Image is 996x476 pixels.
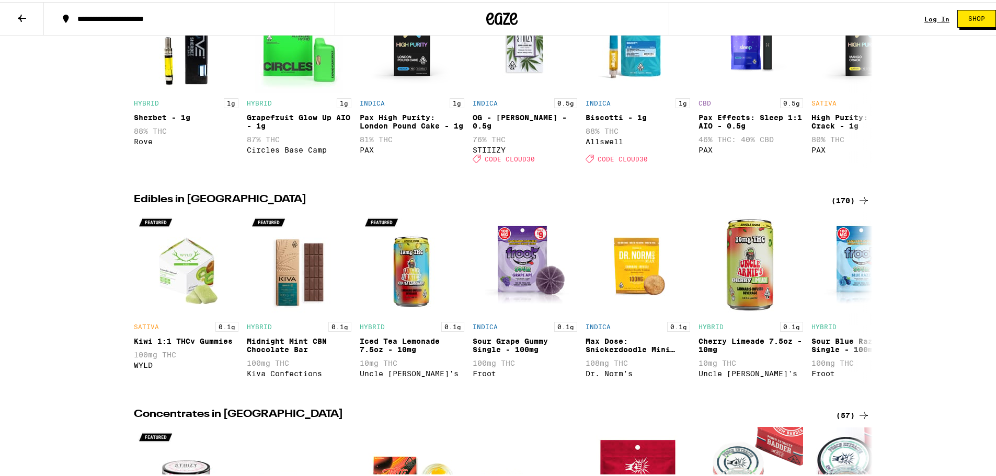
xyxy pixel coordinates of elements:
p: INDICA [473,98,498,105]
p: INDICA [473,321,498,328]
img: Dr. Norm's - Max Dose: Snickerdoodle Mini Cookie - Indica [586,210,690,315]
p: SATIVA [811,98,837,105]
div: High Purity: Mango Crack - 1g [811,111,916,128]
p: 100mg THC [247,357,351,365]
h2: Edibles in [GEOGRAPHIC_DATA] [134,192,819,205]
p: 1g [450,96,464,106]
div: Max Dose: Snickerdoodle Mini Cookie - Indica [586,335,690,352]
p: HYBRID [360,321,385,328]
p: 88% THC [586,125,690,133]
p: 100mg THC [134,349,238,357]
div: Open page for Kiwi 1:1 THCv Gummies from WYLD [134,210,238,381]
div: Kiwi 1:1 THCv Gummies [134,335,238,343]
p: 1g [224,96,238,106]
div: Iced Tea Lemonade 7.5oz - 10mg [360,335,464,352]
img: Uncle Arnie's - Iced Tea Lemonade 7.5oz - 10mg [360,210,464,315]
p: HYBRID [699,321,724,328]
div: Open page for Iced Tea Lemonade 7.5oz - 10mg from Uncle Arnie's [360,210,464,381]
img: Froot - Sour Blue Razz Gummy Single - 100mg [811,210,916,315]
img: Uncle Arnie's - Cherry Limeade 7.5oz - 10mg [699,210,803,315]
div: Dr. Norm's [586,367,690,376]
div: Open page for Sour Grape Gummy Single - 100mg from Froot [473,210,577,381]
div: Kiva Confections [247,367,351,376]
div: Froot [811,367,916,376]
p: 76% THC [473,133,577,142]
img: WYLD - Kiwi 1:1 THCv Gummies [134,210,238,315]
p: CBD [699,98,711,105]
p: 46% THC: 40% CBD [699,133,803,142]
div: Rove [134,135,238,144]
p: HYBRID [247,98,272,105]
div: Uncle [PERSON_NAME]'s [699,367,803,376]
div: Open page for Midnight Mint CBN Chocolate Bar from Kiva Confections [247,210,351,381]
p: INDICA [586,321,611,328]
p: 0.1g [441,320,464,330]
p: HYBRID [811,321,837,328]
p: 1g [676,96,690,106]
p: 0.1g [215,320,238,330]
div: Sherbet - 1g [134,111,238,120]
p: 10mg THC [360,357,464,365]
div: Pax Effects: Sleep 1:1 AIO - 0.5g [699,111,803,128]
p: INDICA [360,98,385,105]
div: Froot [473,367,577,376]
p: HYBRID [247,321,272,328]
a: (170) [831,192,870,205]
p: 1g [337,96,351,106]
p: 80% THC [811,133,916,142]
p: 0.1g [780,320,803,330]
img: Kiva Confections - Midnight Mint CBN Chocolate Bar [247,210,351,315]
p: INDICA [586,98,611,105]
div: PAX [360,144,464,152]
span: Hi. Need any help? [6,7,75,16]
div: Circles Base Camp [247,144,351,152]
img: Froot - Sour Grape Gummy Single - 100mg [473,210,577,315]
p: 100mg THC [473,357,577,365]
div: Open page for Cherry Limeade 7.5oz - 10mg from Uncle Arnie's [699,210,803,381]
div: Biscotti - 1g [586,111,690,120]
div: PAX [699,144,803,152]
div: Sour Grape Gummy Single - 100mg [473,335,577,352]
span: CODE CLOUD30 [485,154,535,160]
button: Shop [957,8,996,26]
p: 0.1g [554,320,577,330]
div: Open page for Max Dose: Snickerdoodle Mini Cookie - Indica from Dr. Norm's [586,210,690,381]
p: 0.1g [328,320,351,330]
p: 88% THC [134,125,238,133]
div: Cherry Limeade 7.5oz - 10mg [699,335,803,352]
div: WYLD [134,359,238,367]
p: HYBRID [134,98,159,105]
div: Grapefruit Glow Up AIO - 1g [247,111,351,128]
div: Midnight Mint CBN Chocolate Bar [247,335,351,352]
p: 108mg THC [586,357,690,365]
p: 0.1g [667,320,690,330]
p: SATIVA [134,321,159,328]
a: Log In [924,14,949,20]
p: 100mg THC [811,357,916,365]
div: Uncle [PERSON_NAME]'s [360,367,464,376]
p: 87% THC [247,133,351,142]
p: 0.5g [780,96,803,106]
p: 81% THC [360,133,464,142]
p: 10mg THC [699,357,803,365]
div: OG - [PERSON_NAME] - 0.5g [473,111,577,128]
div: Open page for Sour Blue Razz Gummy Single - 100mg from Froot [811,210,916,381]
div: PAX [811,144,916,152]
div: Sour Blue Razz Gummy Single - 100mg [811,335,916,352]
span: CODE CLOUD30 [598,154,648,160]
p: 0.5g [554,96,577,106]
div: Allswell [586,135,690,144]
span: Shop [968,14,985,20]
div: STIIIZY [473,144,577,152]
a: (57) [836,407,870,420]
h2: Concentrates in [GEOGRAPHIC_DATA] [134,407,819,420]
div: Pax High Purity: London Pound Cake - 1g [360,111,464,128]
